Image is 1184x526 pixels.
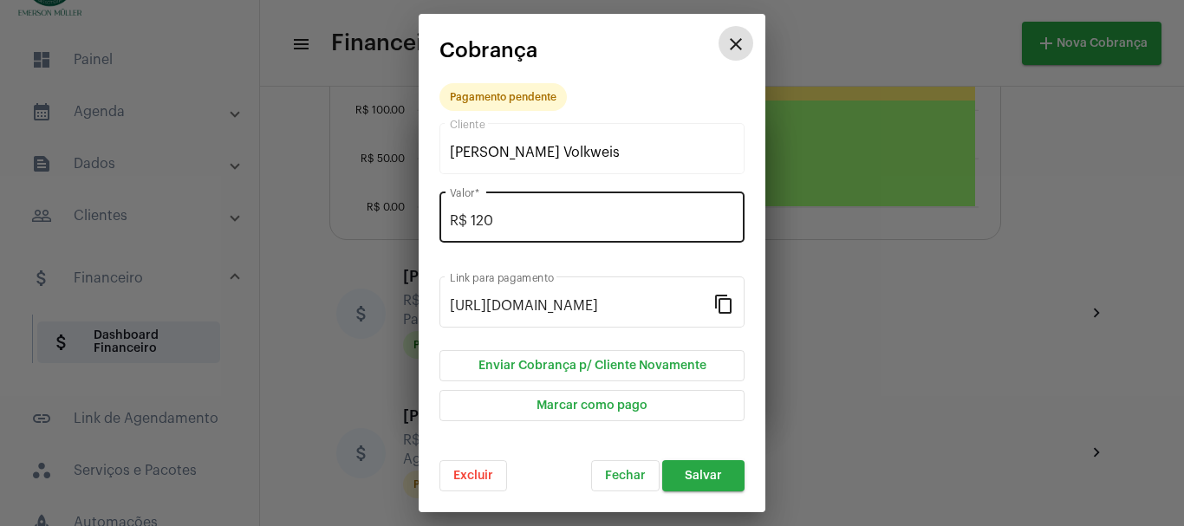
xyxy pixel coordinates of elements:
button: Excluir [439,460,507,491]
span: Fechar [605,470,646,482]
span: Enviar Cobrança p/ Cliente Novamente [478,360,706,372]
button: Fechar [591,460,660,491]
input: Pesquisar cliente [450,145,734,160]
div: Pagamento pendente [450,92,556,103]
button: Enviar Cobrança p/ Cliente Novamente [439,350,745,381]
mat-icon: content_copy [713,293,734,314]
input: Link [450,298,713,314]
input: Valor [450,213,734,229]
span: Cobrança [439,39,537,62]
mat-icon: close [725,34,746,55]
span: Salvar [685,470,722,482]
span: Excluir [453,470,493,482]
button: Salvar [662,460,745,491]
span: Marcar como pago [537,399,647,412]
button: Marcar como pago [439,390,745,421]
